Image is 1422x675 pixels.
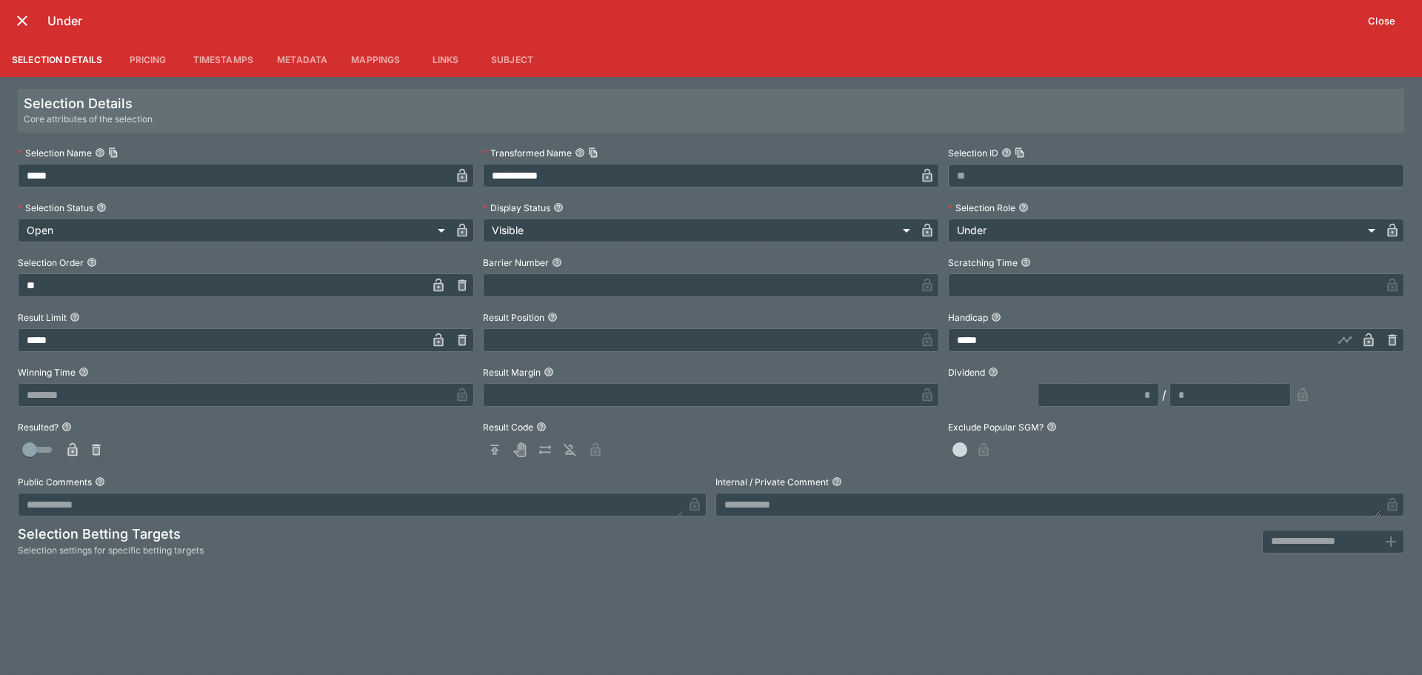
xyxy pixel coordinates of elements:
[536,422,547,432] button: Result Code
[948,311,988,324] p: Handicap
[988,367,998,377] button: Dividend
[87,257,97,267] button: Selection Order
[478,41,545,77] button: Subject
[18,311,67,324] p: Result Limit
[948,366,985,379] p: Dividend
[533,438,557,462] button: Push
[558,438,582,462] button: Eliminated In Play
[61,422,72,432] button: Resulted?
[18,543,204,558] span: Selection settings for specific betting targets
[18,147,92,159] p: Selection Name
[70,312,80,322] button: Result Limit
[95,476,105,487] button: Public Comments
[575,147,585,158] button: Transformed NameCopy To Clipboard
[18,219,450,242] div: Open
[95,147,105,158] button: Selection NameCopy To Clipboard
[412,41,478,77] button: Links
[1015,147,1025,158] button: Copy To Clipboard
[483,202,550,214] p: Display Status
[715,476,829,488] p: Internal / Private Comment
[18,476,92,488] p: Public Comments
[79,367,89,377] button: Winning Time
[508,438,532,462] button: Void
[18,256,84,269] p: Selection Order
[948,421,1044,433] p: Exclude Popular SGM?
[948,147,998,159] p: Selection ID
[339,41,412,77] button: Mappings
[483,366,541,379] p: Result Margin
[948,256,1018,269] p: Scratching Time
[1162,386,1166,404] div: /
[588,147,598,158] button: Copy To Clipboard
[948,219,1381,242] div: Under
[547,312,558,322] button: Result Position
[544,367,554,377] button: Result Margin
[108,147,118,158] button: Copy To Clipboard
[1001,147,1012,158] button: Selection IDCopy To Clipboard
[24,95,153,112] h5: Selection Details
[948,202,1015,214] p: Selection Role
[18,525,204,542] h5: Selection Betting Targets
[552,257,562,267] button: Barrier Number
[483,438,507,462] button: H/C
[483,421,533,433] p: Result Code
[18,421,59,433] p: Resulted?
[9,7,36,34] button: close
[181,41,266,77] button: Timestamps
[832,476,842,487] button: Internal / Private Comment
[1047,422,1057,432] button: Exclude Popular SGM?
[115,41,181,77] button: Pricing
[18,202,93,214] p: Selection Status
[483,147,572,159] p: Transformed Name
[1018,202,1029,213] button: Selection Role
[18,366,76,379] p: Winning Time
[265,41,339,77] button: Metadata
[483,256,549,269] p: Barrier Number
[483,311,544,324] p: Result Position
[96,202,107,213] button: Selection Status
[24,112,153,127] span: Core attributes of the selection
[1021,257,1031,267] button: Scratching Time
[991,312,1001,322] button: Handicap
[483,219,915,242] div: Visible
[1359,9,1404,33] button: Close
[553,202,564,213] button: Display Status
[47,13,1359,29] h6: Under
